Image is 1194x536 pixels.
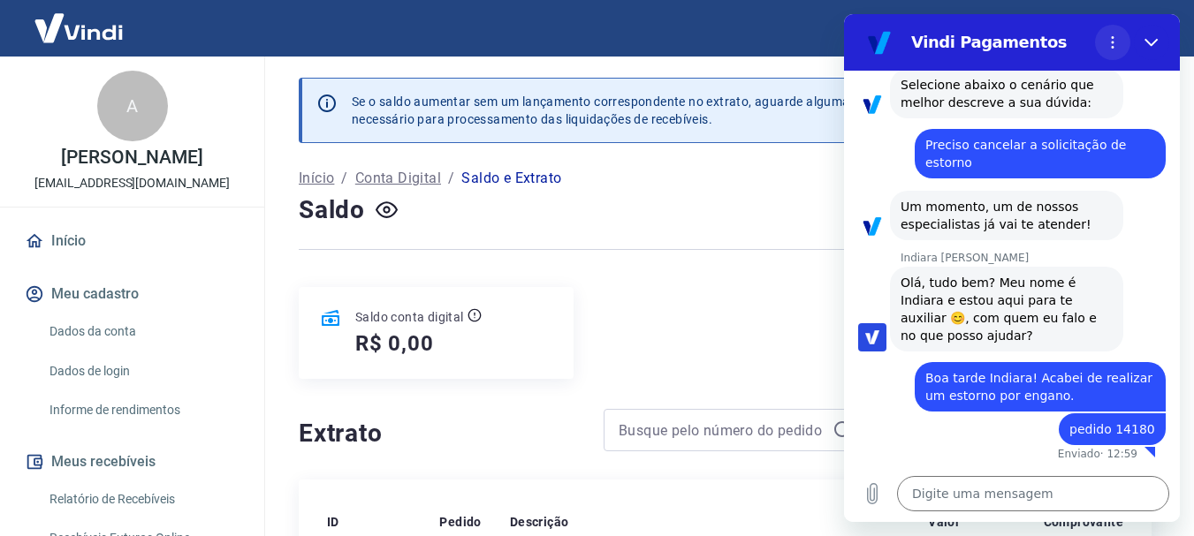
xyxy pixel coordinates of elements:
[352,93,1080,128] p: Se o saldo aumentar sem um lançamento correspondente no extrato, aguarde algumas horas. Isso acon...
[42,392,243,428] a: Informe de rendimentos
[61,148,202,167] p: [PERSON_NAME]
[341,168,347,189] p: /
[355,168,441,189] a: Conta Digital
[299,416,582,451] h4: Extrato
[21,275,243,313] button: Meu cadastro
[619,417,825,443] input: Busque pelo número do pedido
[461,168,561,189] p: Saldo e Extrato
[21,442,243,481] button: Meus recebíveis
[355,308,464,326] p: Saldo conta digital
[42,353,243,389] a: Dados de login
[299,193,365,228] h4: Saldo
[448,168,454,189] p: /
[510,513,569,531] p: Descrição
[21,1,136,55] img: Vindi
[21,222,243,260] a: Início
[439,513,481,531] p: Pedido
[299,168,334,189] a: Início
[355,329,434,358] h5: R$ 0,00
[1109,12,1173,45] button: Sair
[97,71,168,141] div: A
[42,313,243,350] a: Dados da conta
[42,481,243,517] a: Relatório de Recebíveis
[327,513,339,531] p: ID
[34,174,230,193] p: [EMAIL_ADDRESS][DOMAIN_NAME]
[844,14,1180,522] iframe: Janela de mensagens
